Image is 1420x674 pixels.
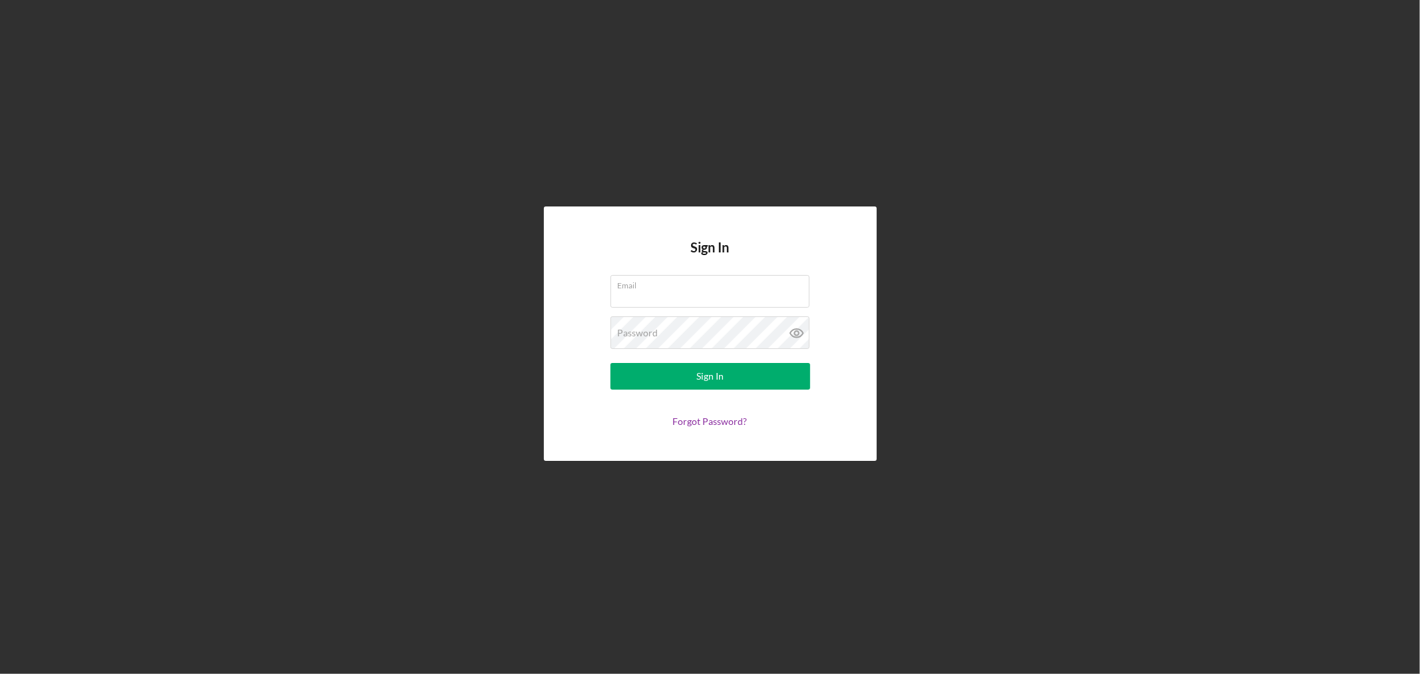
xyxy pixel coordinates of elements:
[610,363,810,390] button: Sign In
[618,328,658,338] label: Password
[696,363,724,390] div: Sign In
[618,276,810,290] label: Email
[673,416,748,427] a: Forgot Password?
[691,240,730,275] h4: Sign In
